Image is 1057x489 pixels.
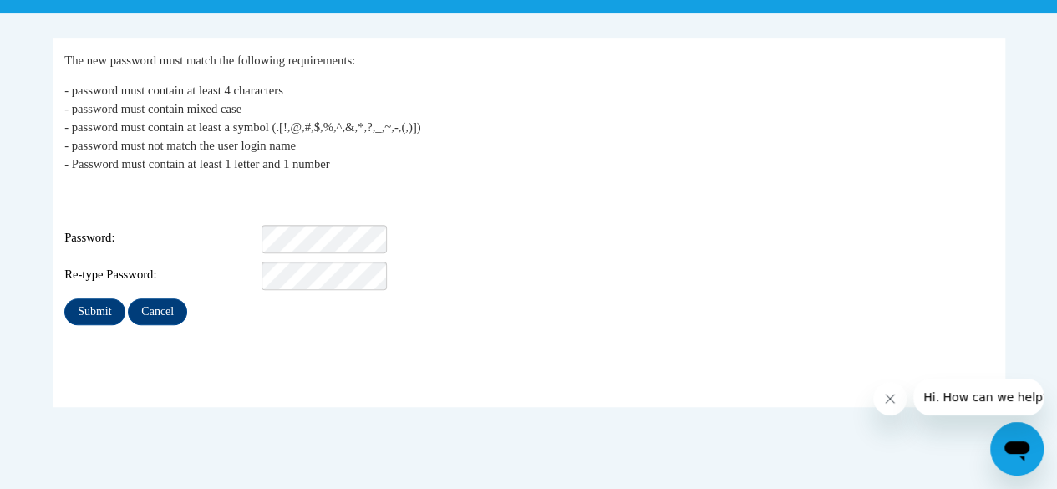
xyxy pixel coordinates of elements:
span: The new password must match the following requirements: [64,53,355,67]
input: Cancel [128,298,187,325]
iframe: Close message [873,382,907,415]
span: Password: [64,229,258,247]
span: Hi. How can we help? [10,12,135,25]
iframe: Message from company [913,379,1044,415]
iframe: Button to launch messaging window [990,422,1044,476]
span: Re-type Password: [64,266,258,284]
input: Submit [64,298,125,325]
span: - password must contain at least 4 characters - password must contain mixed case - password must ... [64,84,420,171]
